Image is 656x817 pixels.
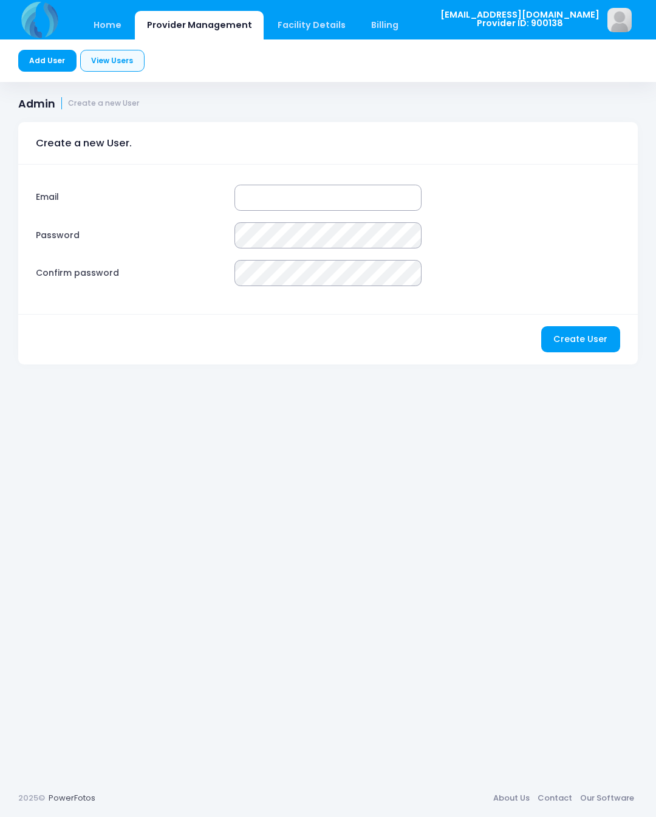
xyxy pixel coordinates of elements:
a: Home [81,11,133,39]
h1: Admin [18,97,140,110]
label: Password [30,222,229,248]
label: Confirm password [30,260,229,286]
span: [EMAIL_ADDRESS][DOMAIN_NAME] Provider ID: 900138 [440,10,600,28]
a: Facility Details [266,11,358,39]
img: image [607,8,632,32]
a: Our Software [576,787,638,809]
small: Create a new User [68,99,140,108]
button: Create User [541,326,620,352]
a: Billing [360,11,411,39]
a: View Users [80,50,145,72]
a: About Us [489,787,533,809]
a: PowerFotos [49,792,95,804]
a: Provider Management [135,11,264,39]
span: 2025© [18,792,45,804]
a: Staff [412,11,459,39]
a: Contact [533,787,576,809]
label: Email [30,185,229,211]
a: Add User [18,50,77,72]
h3: Create a new User. [36,126,132,160]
